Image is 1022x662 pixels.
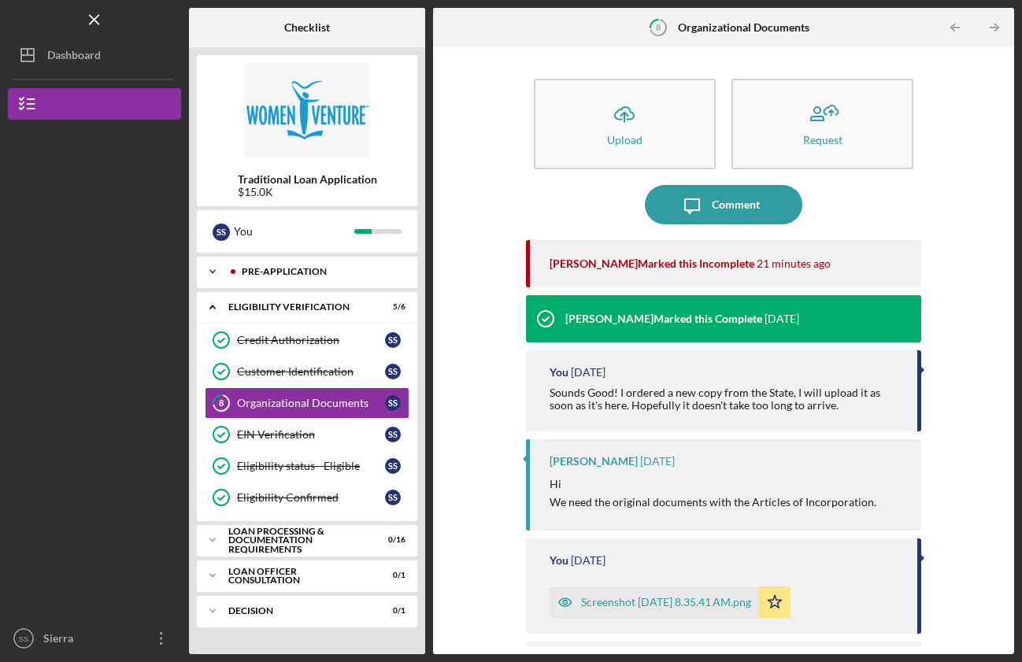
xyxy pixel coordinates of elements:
[385,395,401,411] div: S S
[19,634,29,643] text: SS
[550,554,568,567] div: You
[228,302,366,312] div: Eligibility Verification
[377,302,405,312] div: 5 / 6
[237,460,385,472] div: Eligibility status - Eligible
[731,79,913,169] button: Request
[377,606,405,616] div: 0 / 1
[550,475,876,493] p: Hi
[640,455,675,468] time: 2025-08-29 16:15
[284,21,330,34] b: Checklist
[205,450,409,482] a: Eligibility status - EligibleSS
[645,185,802,224] button: Comment
[712,185,760,224] div: Comment
[571,366,605,379] time: 2025-08-30 18:20
[550,494,876,511] p: We need the original documents with the Articles of Incorporation.
[803,134,842,146] div: Request
[581,596,751,608] div: Screenshot [DATE] 8.35.41 AM.png
[550,455,638,468] div: [PERSON_NAME]
[377,571,405,580] div: 0 / 1
[228,567,366,585] div: Loan Officer Consultation
[534,79,716,169] button: Upload
[238,186,377,198] div: $15.0K
[213,224,230,241] div: S S
[757,257,831,270] time: 2025-09-11 21:14
[550,386,902,412] div: Sounds Good! I ordered a new copy from the State, I will upload it as soon as it's here. Hopefull...
[237,365,385,378] div: Customer Identification
[550,586,791,618] button: Screenshot [DATE] 8.35.41 AM.png
[571,554,605,567] time: 2025-08-29 13:36
[237,334,385,346] div: Credit Authorization
[765,313,799,325] time: 2025-09-10 17:00
[237,428,385,441] div: EIN Verification
[242,267,398,276] div: Pre-Application
[550,257,754,270] div: [PERSON_NAME] Marked this Incomplete
[8,623,181,654] button: SSSierra [PERSON_NAME]
[607,134,642,146] div: Upload
[550,366,568,379] div: You
[205,356,409,387] a: Customer IdentificationSS
[678,21,809,34] b: Organizational Documents
[8,39,181,71] button: Dashboard
[385,364,401,379] div: S S
[385,490,401,505] div: S S
[205,482,409,513] a: Eligibility ConfirmedSS
[385,458,401,474] div: S S
[205,387,409,419] a: 8Organizational DocumentsSS
[228,527,366,554] div: Loan Processing & Documentation Requirements
[238,173,377,186] b: Traditional Loan Application
[656,22,661,32] tspan: 8
[385,332,401,348] div: S S
[47,39,101,75] div: Dashboard
[205,324,409,356] a: Credit AuthorizationSS
[205,419,409,450] a: EIN VerificationSS
[385,427,401,442] div: S S
[228,606,366,616] div: Decision
[237,491,385,504] div: Eligibility Confirmed
[377,535,405,545] div: 0 / 16
[234,218,354,245] div: You
[197,63,417,157] img: Product logo
[237,397,385,409] div: Organizational Documents
[565,313,762,325] div: [PERSON_NAME] Marked this Complete
[219,398,224,409] tspan: 8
